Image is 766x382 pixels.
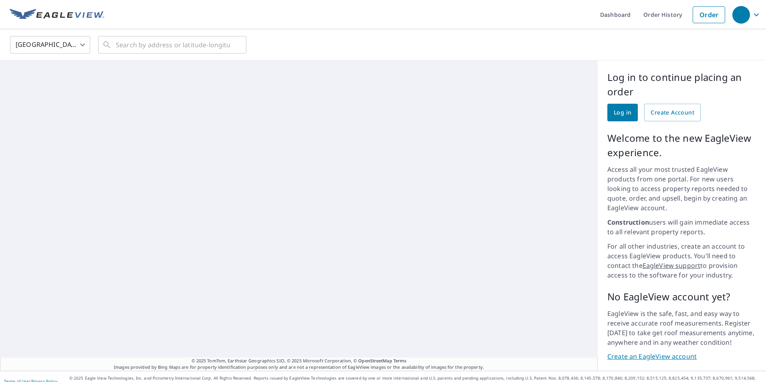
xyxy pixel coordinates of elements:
div: [GEOGRAPHIC_DATA] [10,34,90,56]
a: Terms [393,358,407,364]
p: users will gain immediate access to all relevant property reports. [607,217,756,237]
p: Log in to continue placing an order [607,70,756,99]
span: Create Account [651,108,694,118]
a: Create Account [644,104,701,121]
img: EV Logo [10,9,104,21]
p: Access all your most trusted EagleView products from one portal. For new users looking to access ... [607,165,756,213]
p: Welcome to the new EagleView experience. [607,131,756,160]
a: Log in [607,104,638,121]
span: © 2025 TomTom, Earthstar Geographics SIO, © 2025 Microsoft Corporation, © [191,358,407,364]
input: Search by address or latitude-longitude [116,34,230,56]
strong: Construction [607,218,649,227]
a: OpenStreetMap [358,358,392,364]
p: EagleView is the safe, fast, and easy way to receive accurate roof measurements. Register [DATE] ... [607,309,756,347]
a: Order [693,6,725,23]
p: No EagleView account yet? [607,290,756,304]
a: Create an EagleView account [607,352,756,361]
p: For all other industries, create an account to access EagleView products. You'll need to contact ... [607,241,756,280]
span: Log in [614,108,631,118]
a: EagleView support [643,261,701,270]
